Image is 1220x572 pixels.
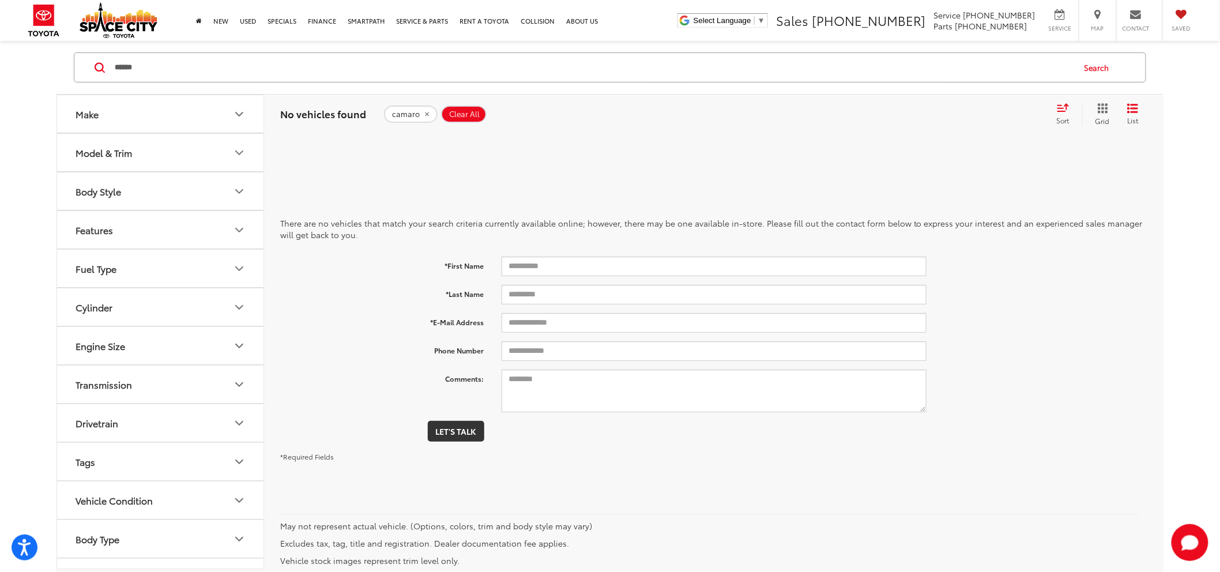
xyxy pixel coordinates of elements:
span: Sales [776,11,808,29]
button: TransmissionTransmission [57,366,265,403]
div: Body Type [232,532,246,546]
div: Transmission [232,378,246,392]
button: FeaturesFeatures [57,211,265,249]
div: Engine Size [76,340,125,351]
input: Search by Make, Model, or Keyword [114,54,1074,81]
div: Body Type [76,533,119,544]
button: Let's Talk [428,421,484,442]
p: There are no vehicles that match your search criteria currently available online; however, there ... [280,217,1147,240]
button: Clear All [441,106,487,123]
button: DrivetrainDrivetrain [57,404,265,442]
button: Model & TrimModel & Trim [57,134,265,171]
button: remove camaro [384,106,438,123]
button: Toggle Chat Window [1172,524,1208,561]
div: Body Style [76,186,121,197]
div: Vehicle Condition [76,495,153,506]
div: Model & Trim [232,146,246,160]
div: Drivetrain [76,417,118,428]
button: Fuel TypeFuel Type [57,250,265,287]
div: Features [232,223,246,237]
div: Cylinder [76,302,112,313]
span: Service [934,9,961,21]
span: Parts [934,20,953,32]
span: Sort [1057,115,1070,125]
div: Tags [76,456,95,467]
label: *Last Name [272,285,493,299]
p: May not represent actual vehicle. (Options, colors, trim and body style may vary) [280,520,1139,532]
span: Saved [1169,24,1194,32]
span: Contact [1123,24,1150,32]
div: Features [76,224,113,235]
label: *First Name [272,257,493,271]
div: Engine Size [232,339,246,353]
p: Vehicle stock images represent trim level only. [280,555,1139,566]
div: Make [76,108,99,119]
span: List [1127,115,1139,125]
span: Service [1047,24,1073,32]
button: Body StyleBody Style [57,172,265,210]
label: Comments: [272,370,493,384]
img: Space City Toyota [80,2,157,38]
span: [PHONE_NUMBER] [955,20,1027,32]
span: camaro [392,110,420,119]
div: Fuel Type [232,262,246,276]
small: *Required Fields [280,451,334,461]
div: Make [232,107,246,121]
button: MakeMake [57,95,265,133]
button: Vehicle ConditionVehicle Condition [57,481,265,519]
div: Tags [232,455,246,469]
label: Phone Number [272,341,493,356]
button: Search [1074,53,1126,82]
span: [PHONE_NUMBER] [963,9,1036,21]
button: List View [1119,103,1147,126]
div: Cylinder [232,300,246,314]
button: Engine SizeEngine Size [57,327,265,364]
span: Clear All [449,110,480,119]
button: Body TypeBody Type [57,520,265,558]
div: Transmission [76,379,132,390]
p: Excludes tax, tag, title and registration. Dealer documentation fee applies. [280,537,1139,549]
button: TagsTags [57,443,265,480]
button: Grid View [1082,103,1119,126]
span: [PHONE_NUMBER] [812,11,926,29]
div: Body Style [232,185,246,198]
div: Vehicle Condition [232,494,246,507]
div: Fuel Type [76,263,116,274]
span: Grid [1095,116,1110,126]
button: CylinderCylinder [57,288,265,326]
span: ​ [754,16,755,25]
label: *E-Mail Address [272,313,493,328]
svg: Start Chat [1172,524,1208,561]
div: Drivetrain [232,416,246,430]
button: Select sort value [1051,103,1082,126]
span: Select Language [694,16,751,25]
a: Select Language​ [694,16,765,25]
span: Map [1085,24,1110,32]
span: No vehicles found [280,107,366,121]
span: ▼ [758,16,765,25]
div: Model & Trim [76,147,132,158]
